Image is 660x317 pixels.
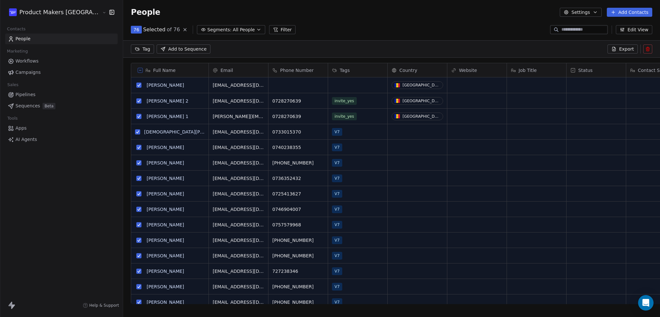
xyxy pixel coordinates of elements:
a: [PERSON_NAME] [147,145,184,150]
span: Pipelines [15,91,35,98]
span: Beta [43,103,55,109]
span: 0757579968 [272,222,324,228]
span: [EMAIL_ADDRESS][DOMAIN_NAME] [213,175,264,182]
div: grid [131,77,209,304]
span: Sales [5,80,21,90]
a: Apps [5,123,118,134]
a: People [5,34,118,44]
span: [EMAIL_ADDRESS][DOMAIN_NAME] [213,253,264,259]
span: [PHONE_NUMBER] [272,253,324,259]
button: 76 [131,26,142,34]
span: Sequences [15,103,40,109]
span: V7 [332,267,342,275]
span: invite_yes [332,97,357,105]
span: Website [459,67,477,74]
span: AI Agents [15,136,37,143]
a: [PERSON_NAME] [147,253,184,258]
span: V7 [332,190,342,198]
div: Website [447,63,507,77]
span: 76 [133,26,139,33]
span: V7 [332,298,342,306]
button: Export [607,45,638,54]
div: [GEOGRAPHIC_DATA] [403,99,440,103]
button: Product Makers [GEOGRAPHIC_DATA] [8,7,98,18]
div: Tags [328,63,387,77]
a: [PERSON_NAME] [147,207,184,212]
span: Status [578,67,593,74]
span: [EMAIL_ADDRESS][DOMAIN_NAME] [213,144,264,151]
span: Tag [142,46,150,52]
div: Job Title [507,63,566,77]
span: [EMAIL_ADDRESS][DOMAIN_NAME] [213,160,264,166]
span: Apps [15,125,27,132]
span: V7 [332,128,342,136]
a: Help & Support [83,303,119,308]
a: [PERSON_NAME] [147,222,184,227]
span: Tags [340,67,350,74]
span: [EMAIL_ADDRESS][DOMAIN_NAME] [213,206,264,213]
img: logo-pm-flat-whiteonblue@2x.png [9,8,17,16]
span: 0725413627 [272,191,324,197]
span: Campaigns [15,69,41,76]
a: [PERSON_NAME] 1 [147,114,189,119]
span: V7 [332,236,342,244]
a: Campaigns [5,67,118,78]
div: Status [567,63,626,77]
span: Phone Number [280,67,314,74]
span: Segments: [207,26,231,33]
a: [DEMOGRAPHIC_DATA][PERSON_NAME] [144,129,233,134]
a: [PERSON_NAME] [147,83,184,88]
span: Help & Support [89,303,119,308]
div: Phone Number [268,63,328,77]
a: [PERSON_NAME] [147,176,184,181]
div: Email [209,63,268,77]
span: [EMAIL_ADDRESS][DOMAIN_NAME] [213,268,264,274]
a: AI Agents [5,134,118,145]
span: Workflows [15,58,39,64]
div: Full Name [131,63,209,77]
button: Settings [560,8,601,17]
a: [PERSON_NAME] 2 [147,98,189,104]
span: Full Name [153,67,176,74]
a: [PERSON_NAME] [147,238,184,243]
button: Add Contacts [607,8,652,17]
span: V7 [332,159,342,167]
div: [GEOGRAPHIC_DATA] [403,114,440,119]
span: of 76 [167,26,180,34]
span: invite_yes [332,113,357,120]
span: Export [619,46,634,52]
button: Filter [269,25,296,34]
span: All People [233,26,255,33]
div: [GEOGRAPHIC_DATA] [403,83,440,87]
span: [PHONE_NUMBER] [272,237,324,243]
div: Open Intercom Messenger [638,295,654,311]
span: Selected [143,26,165,34]
span: [EMAIL_ADDRESS][DOMAIN_NAME] [213,82,264,88]
span: [EMAIL_ADDRESS][DOMAIN_NAME] [213,98,264,104]
span: V7 [332,252,342,260]
span: V7 [332,144,342,151]
span: [EMAIL_ADDRESS][DOMAIN_NAME] [213,191,264,197]
button: Tag [131,45,154,54]
span: [EMAIL_ADDRESS][DOMAIN_NAME] [213,299,264,305]
span: [PERSON_NAME][EMAIL_ADDRESS][DOMAIN_NAME] [213,113,264,120]
a: [PERSON_NAME] [147,191,184,196]
span: 0728270639 [272,113,324,120]
a: Workflows [5,56,118,66]
div: Country [388,63,447,77]
span: [PHONE_NUMBER] [272,283,324,290]
span: V7 [332,221,342,229]
span: 0733015370 [272,129,324,135]
span: V7 [332,205,342,213]
span: V7 [332,283,342,291]
span: [EMAIL_ADDRESS][DOMAIN_NAME] [213,129,264,135]
a: SequencesBeta [5,101,118,111]
span: Product Makers [GEOGRAPHIC_DATA] [19,8,101,16]
span: Contacts [4,24,28,34]
a: [PERSON_NAME] [147,269,184,274]
span: [PHONE_NUMBER] [272,160,324,166]
span: Job Title [519,67,537,74]
a: [PERSON_NAME] [147,160,184,165]
button: Edit View [616,25,652,34]
span: 0736352432 [272,175,324,182]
